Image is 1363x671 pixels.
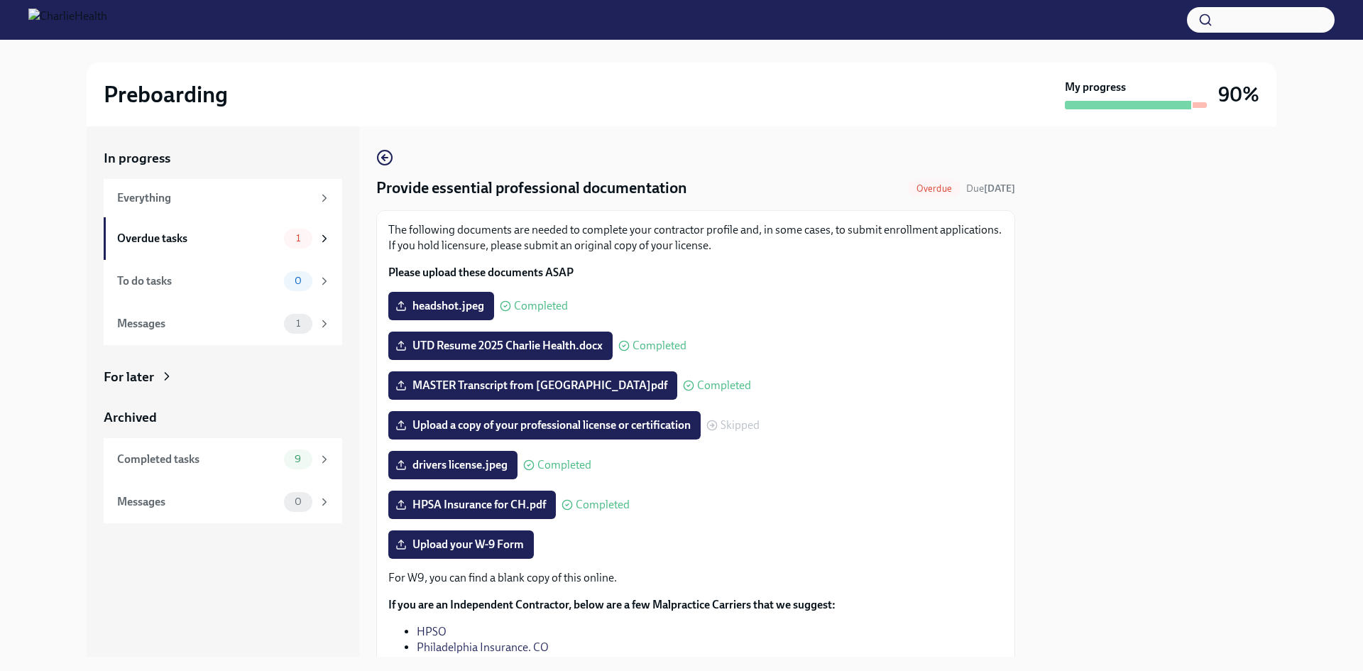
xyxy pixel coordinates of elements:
label: MASTER Transcript from [GEOGRAPHIC_DATA]pdf [388,371,677,400]
span: Completed [514,300,568,312]
a: Messages0 [104,481,342,523]
a: Overdue tasks1 [104,217,342,260]
span: HPSA Insurance for CH.pdf [398,498,546,512]
span: UTD Resume 2025 Charlie Health.docx [398,339,603,353]
a: Everything [104,179,342,217]
span: Upload a copy of your professional license or certification [398,418,691,432]
span: 9 [286,454,310,464]
span: drivers license.jpeg [398,458,508,472]
h2: Preboarding [104,80,228,109]
span: Overdue [908,183,960,194]
label: headshot.jpeg [388,292,494,320]
strong: My progress [1065,80,1126,95]
div: For later [104,368,154,386]
span: Upload your W-9 Form [398,538,524,552]
a: In progress [104,149,342,168]
span: Completed [633,340,686,351]
img: CharlieHealth [28,9,107,31]
div: To do tasks [117,273,278,289]
a: Completed tasks9 [104,438,342,481]
strong: Please upload these documents ASAP [388,266,574,279]
a: HPSO [417,625,447,638]
h3: 90% [1218,82,1259,107]
p: The following documents are needed to complete your contractor profile and, in some cases, to sub... [388,222,1003,253]
p: For W9, you can find a blank copy of this online. [388,570,1003,586]
label: drivers license.jpeg [388,451,518,479]
strong: If you are an Independent Contractor, below are a few Malpractice Carriers that we suggest: [388,598,836,611]
span: Completed [697,380,751,391]
span: MASTER Transcript from [GEOGRAPHIC_DATA]pdf [398,378,667,393]
span: July 6th, 2025 09:00 [966,182,1015,195]
strong: [DATE] [984,182,1015,195]
label: Upload your W-9 Form [388,530,534,559]
div: Overdue tasks [117,231,278,246]
a: Messages1 [104,302,342,345]
div: Messages [117,494,278,510]
div: Messages [117,316,278,332]
span: 0 [286,496,310,507]
a: For later [104,368,342,386]
label: HPSA Insurance for CH.pdf [388,491,556,519]
a: Archived [104,408,342,427]
span: Skipped [721,420,760,431]
a: Philadelphia Insurance. CO [417,640,549,654]
span: 1 [288,318,309,329]
a: To do tasks0 [104,260,342,302]
label: Upload a copy of your professional license or certification [388,411,701,440]
span: Completed [576,499,630,511]
a: NASW [417,656,448,670]
span: Due [966,182,1015,195]
div: Everything [117,190,312,206]
div: Completed tasks [117,452,278,467]
span: Completed [537,459,591,471]
label: UTD Resume 2025 Charlie Health.docx [388,332,613,360]
h4: Provide essential professional documentation [376,178,687,199]
span: 0 [286,276,310,286]
span: headshot.jpeg [398,299,484,313]
span: 1 [288,233,309,244]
